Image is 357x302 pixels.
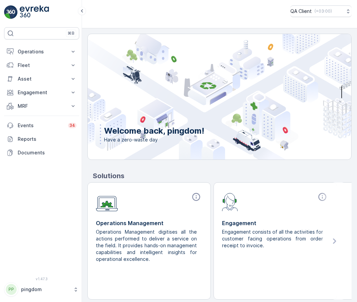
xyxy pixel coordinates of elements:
[21,286,70,293] p: pingdom
[20,5,49,19] img: logo_light-DOdMpM7g.png
[18,149,76,156] p: Documents
[96,192,118,212] img: module-icon
[4,45,79,58] button: Operations
[6,284,17,295] div: PP
[222,219,328,227] p: Engagement
[18,62,66,69] p: Fleet
[104,125,204,136] p: Welcome back, pingdom!
[290,8,312,15] p: QA Client
[93,171,352,181] p: Solutions
[4,119,79,132] a: Events34
[222,229,323,249] p: Engagement consists of all the activities for customer facing operations from order receipt to in...
[4,99,79,113] button: MRF
[18,136,76,142] p: Reports
[4,58,79,72] button: Fleet
[4,72,79,86] button: Asset
[4,146,79,160] a: Documents
[290,5,352,17] button: QA Client(+03:00)
[96,229,197,263] p: Operations Management digitises all the actions performed to deliver a service on the field. It p...
[314,9,332,14] p: ( +03:00 )
[18,122,64,129] p: Events
[104,136,204,143] span: Have a zero-waste day
[4,5,18,19] img: logo
[4,132,79,146] a: Reports
[4,277,79,281] span: v 1.47.3
[68,31,74,36] p: ⌘B
[222,192,238,211] img: module-icon
[18,75,66,82] p: Asset
[18,48,66,55] p: Operations
[18,89,66,96] p: Engagement
[96,219,202,227] p: Operations Management
[57,34,351,160] img: city illustration
[4,282,79,297] button: PPpingdom
[18,103,66,110] p: MRF
[69,123,75,128] p: 34
[4,86,79,99] button: Engagement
